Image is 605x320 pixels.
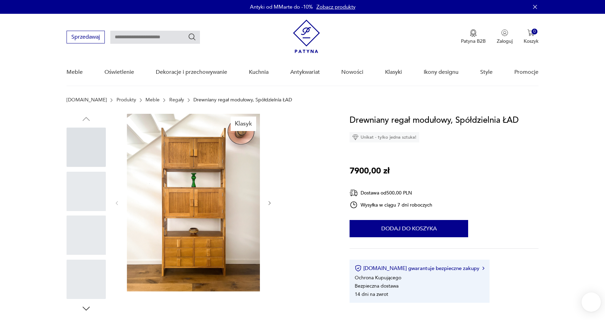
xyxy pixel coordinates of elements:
button: Patyna B2B [461,29,486,44]
li: 14 dni na zwrot [355,291,388,298]
img: Ikona dostawy [350,189,358,197]
button: Dodaj do koszyka [350,220,468,237]
a: Style [480,59,493,86]
a: Kuchnia [249,59,269,86]
p: Koszyk [524,38,538,44]
a: Meble [67,59,83,86]
img: Ikonka użytkownika [501,29,508,36]
img: Zdjęcie produktu Drewniany regał modułowy, Spółdzielnia ŁAD [127,114,260,291]
a: Ikona medaluPatyna B2B [461,29,486,44]
li: Bezpieczna dostawa [355,283,399,289]
div: Unikat - tylko jedna sztuka! [350,132,419,142]
a: [DOMAIN_NAME] [67,97,107,103]
div: Klasyk [231,117,256,131]
img: Ikona certyfikatu [355,265,362,272]
img: Ikona strzałki w prawo [482,267,484,270]
a: Produkty [117,97,136,103]
a: Klasyki [385,59,402,86]
a: Antykwariat [290,59,320,86]
button: Zaloguj [497,29,513,44]
button: Szukaj [188,33,196,41]
a: Regały [169,97,184,103]
a: Zobacz produkty [316,3,355,10]
li: Ochrona Kupującego [355,274,401,281]
div: Wysyłka w ciągu 7 dni roboczych [350,201,432,209]
img: Ikona medalu [470,29,477,37]
a: Nowości [341,59,363,86]
button: 0Koszyk [524,29,538,44]
img: Ikona koszyka [527,29,534,36]
button: Sprzedawaj [67,31,105,43]
p: Drewniany regał modułowy, Spółdzielnia ŁAD [193,97,292,103]
p: Zaloguj [497,38,513,44]
p: Antyki od MMarte do -10% [250,3,313,10]
a: Dekoracje i przechowywanie [156,59,227,86]
img: Ikona diamentu [352,134,359,140]
p: Patyna B2B [461,38,486,44]
p: 7900,00 zł [350,164,390,178]
a: Sprzedawaj [67,35,105,40]
div: Dostawa od 500,00 PLN [350,189,432,197]
h1: Drewniany regał modułowy, Spółdzielnia ŁAD [350,114,519,127]
img: Patyna - sklep z meblami i dekoracjami vintage [293,20,320,53]
iframe: Smartsupp widget button [582,292,601,312]
div: 0 [532,29,537,34]
a: Ikony designu [424,59,458,86]
a: Meble [145,97,160,103]
button: [DOMAIN_NAME] gwarantuje bezpieczne zakupy [355,265,484,272]
a: Oświetlenie [104,59,134,86]
a: Promocje [514,59,538,86]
